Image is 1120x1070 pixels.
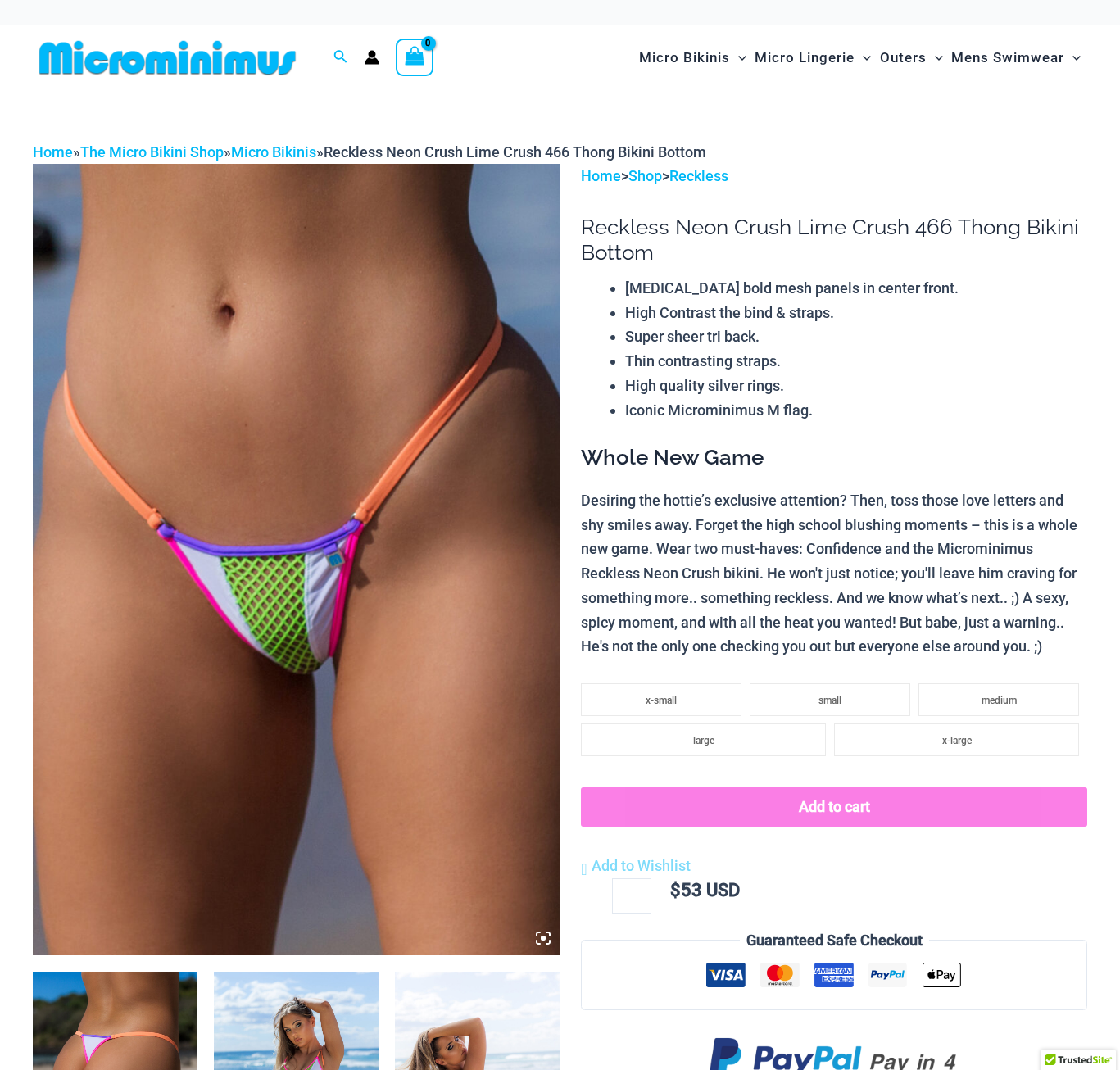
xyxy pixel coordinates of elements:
a: Home [581,167,621,184]
button: Add to cart [581,787,1087,827]
span: Add to Wishlist [592,857,691,874]
span: Menu Toggle [730,37,746,79]
li: [MEDICAL_DATA] bold mesh panels in center front. [625,276,1087,301]
li: Thin contrasting straps. [625,349,1087,374]
img: Reckless Neon Crush Lime Crush 466 Thong 05 [33,164,560,954]
li: x-small [581,683,741,716]
li: small [750,683,910,716]
a: Micro BikinisMenu ToggleMenu Toggle [635,33,750,83]
li: Super sheer tri back. [625,324,1087,349]
a: Micro Bikinis [231,143,316,161]
h1: Reckless Neon Crush Lime Crush 466 Thong Bikini Bottom [581,215,1087,265]
span: Outers [880,37,927,79]
li: High Contrast the bind & straps. [625,301,1087,325]
a: The Micro Bikini Shop [80,143,224,161]
span: x-large [942,735,972,746]
li: x-large [834,723,1079,756]
h3: Whole New Game [581,444,1087,472]
span: Menu Toggle [855,37,871,79]
nav: Site Navigation [633,30,1087,85]
span: Mens Swimwear [951,37,1064,79]
a: Shop [628,167,662,184]
li: large [581,723,826,756]
a: Search icon link [333,48,348,68]
a: Micro LingerieMenu ToggleMenu Toggle [750,33,875,83]
legend: Guaranteed Safe Checkout [740,928,929,953]
span: small [818,695,841,706]
li: Iconic Microminimus M flag. [625,398,1087,423]
span: $ [670,880,681,900]
bdi: 53 USD [670,880,740,900]
a: Account icon link [365,50,379,65]
input: Product quantity [612,878,651,913]
a: OutersMenu ToggleMenu Toggle [876,33,947,83]
span: Reckless Neon Crush Lime Crush 466 Thong Bikini Bottom [324,143,706,161]
p: > > [581,164,1087,188]
li: High quality silver rings. [625,374,1087,398]
span: Micro Lingerie [755,37,855,79]
span: x-small [646,695,677,706]
span: » » » [33,143,706,161]
span: Menu Toggle [1064,37,1081,79]
li: medium [918,683,1079,716]
span: medium [982,695,1017,706]
span: Menu Toggle [927,37,943,79]
a: View Shopping Cart, empty [396,39,433,76]
a: Home [33,143,73,161]
a: Add to Wishlist [581,854,690,878]
img: MM SHOP LOGO FLAT [33,39,302,76]
p: Desiring the hottie’s exclusive attention? Then, toss those love letters and shy smiles away. For... [581,488,1087,659]
span: large [693,735,714,746]
a: Reckless [669,167,728,184]
span: Micro Bikinis [639,37,730,79]
a: Mens SwimwearMenu ToggleMenu Toggle [947,33,1085,83]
